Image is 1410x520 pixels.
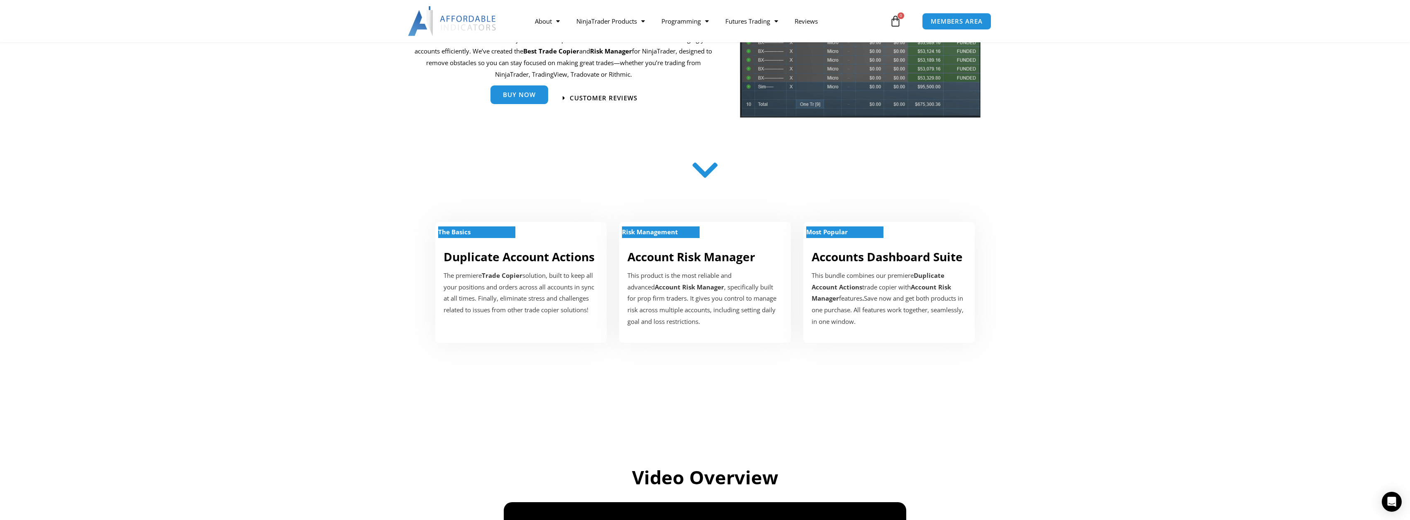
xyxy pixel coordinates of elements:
[444,270,598,316] p: The premiere solution, built to keep all your positions and orders across all accounts in sync at...
[653,12,717,31] a: Programming
[717,12,786,31] a: Futures Trading
[812,271,944,291] b: Duplicate Account Actions
[570,95,637,101] span: Customer Reviews
[812,283,951,303] b: Account Risk Manager
[627,270,782,328] p: This product is the most reliable and advanced , specifically built for prop firm traders. It giv...
[523,47,579,55] b: Best Trade Copier
[786,12,826,31] a: Reviews
[877,9,914,33] a: 0
[527,12,888,31] nav: Menu
[627,249,755,265] a: Account Risk Manager
[590,47,632,55] strong: Risk Manager
[473,465,937,490] h2: Video Overview
[490,87,548,105] a: Buy Now
[482,271,522,279] strong: Trade Copier
[1382,492,1402,512] div: Open Intercom Messenger
[622,228,678,236] strong: Risk Management
[812,249,963,265] a: Accounts Dashboard Suite
[412,34,714,80] p: The Accounts Dashboard for the NinjaTrader Desktop Platform is an all in one solution for managin...
[527,12,568,31] a: About
[655,283,724,291] strong: Account Risk Manager
[931,18,983,24] span: MEMBERS AREA
[438,228,471,236] strong: The Basics
[812,270,966,328] div: This bundle combines our premiere trade copier with features Save now and get both products in on...
[450,380,960,438] iframe: Customer reviews powered by Trustpilot
[806,228,848,236] strong: Most Popular
[568,12,653,31] a: NinjaTrader Products
[898,12,904,19] span: 0
[503,93,536,99] span: Buy Now
[408,6,497,36] img: LogoAI | Affordable Indicators – NinjaTrader
[922,13,991,30] a: MEMBERS AREA
[563,95,637,101] a: Customer Reviews
[444,249,595,265] a: Duplicate Account Actions
[862,294,864,302] b: .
